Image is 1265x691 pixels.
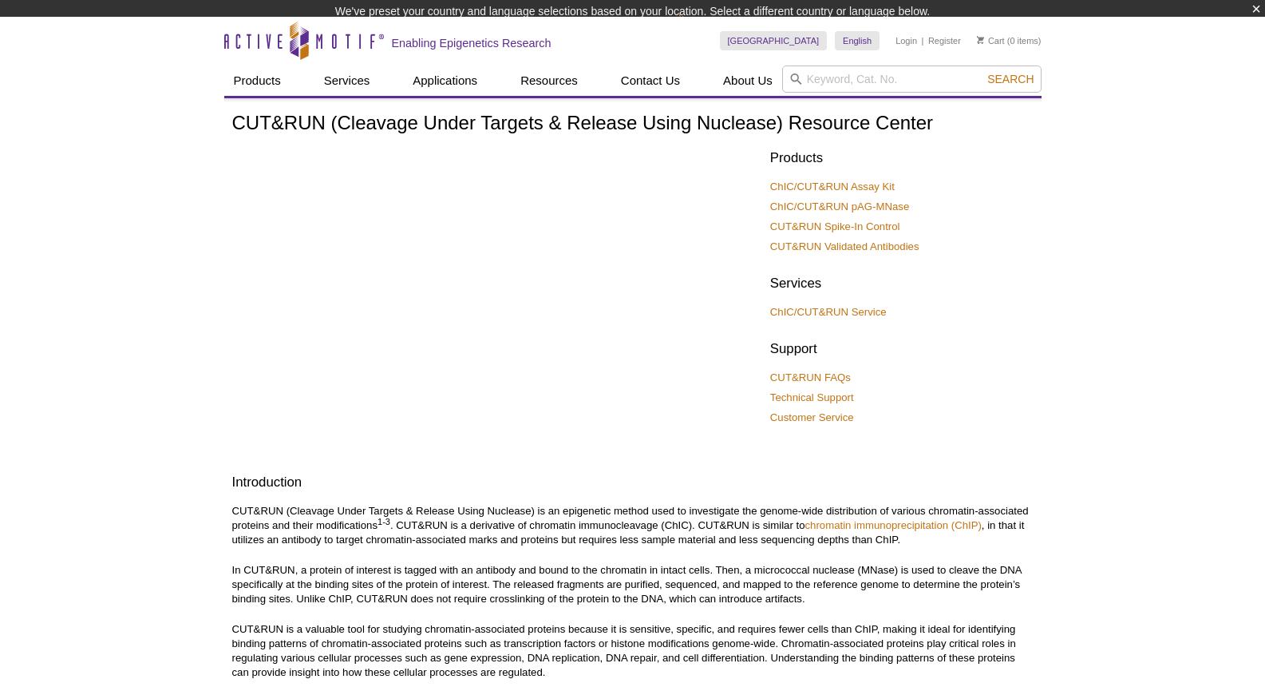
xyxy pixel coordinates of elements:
a: Products [224,66,291,96]
h2: Support [770,340,1034,359]
a: [GEOGRAPHIC_DATA] [720,31,828,50]
p: In CUT&RUN, a protein of interest is tagged with an antibody and bound to the chromatin in intact... [232,563,1034,606]
li: (0 items) [977,31,1042,50]
a: Applications [403,66,487,96]
h1: CUT&RUN (Cleavage Under Targets & Release Using Nuclease) Resource Center [232,113,1034,136]
a: Resources [511,66,587,96]
a: Contact Us [611,66,690,96]
a: chromatin immunoprecipitation (ChIP) [805,519,982,531]
a: Services [314,66,380,96]
a: English [835,31,880,50]
a: Cart [977,35,1005,46]
input: Keyword, Cat. No. [782,66,1042,93]
p: CUT&RUN is a valuable tool for studying chromatin-associated proteins because it is sensitive, sp... [232,622,1034,680]
h2: Introduction [232,473,1034,492]
a: CUT&RUN Validated Antibodies [770,240,919,254]
a: CUT&RUN FAQs [770,371,851,385]
h2: Services [770,274,1034,293]
a: CUT&RUN Spike-In Control [770,220,900,234]
img: Your Cart [977,36,984,44]
li: | [922,31,924,50]
iframe: [WEBINAR] Introduction to CUT&RUN [232,145,758,442]
a: Register [928,35,961,46]
a: Technical Support [770,391,854,405]
a: ChIC/CUT&RUN Assay Kit [770,180,895,194]
h2: Enabling Epigenetics Research [392,36,551,50]
p: CUT&RUN (Cleavage Under Targets & Release Using Nuclease) is an epigenetic method used to investi... [232,504,1034,547]
a: Customer Service [770,411,854,425]
span: Search [987,73,1034,85]
a: ChIC/CUT&RUN Service [770,305,887,320]
a: Login [895,35,917,46]
img: Change Here [678,12,721,50]
button: Search [982,72,1038,86]
a: About Us [714,66,782,96]
sup: 1-3 [378,517,390,526]
h2: Products [770,149,1034,168]
a: ChIC/CUT&RUN pAG-MNase [770,200,909,214]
